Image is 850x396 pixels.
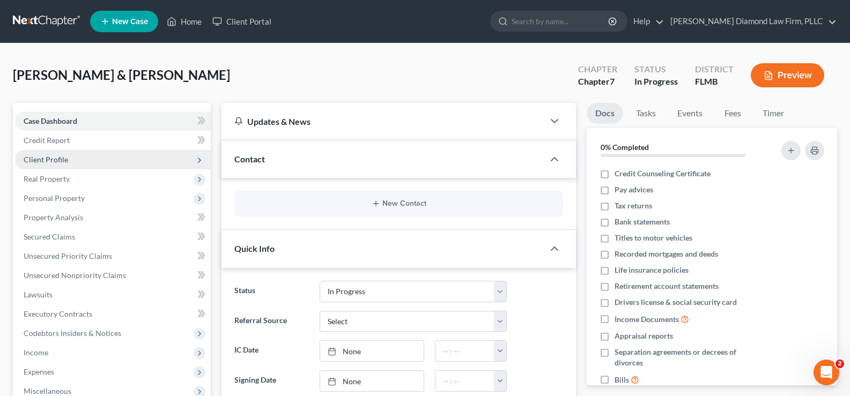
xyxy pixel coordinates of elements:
a: [PERSON_NAME] Diamond Law Firm, PLLC [665,12,837,31]
span: Life insurance policies [615,265,689,275]
span: Unsecured Nonpriority Claims [24,271,126,280]
span: Credit Counseling Certificate [615,168,711,179]
span: Tax returns [615,200,652,211]
span: Bank statements [615,216,670,227]
div: Chapter [578,76,617,88]
span: Codebtors Insiders & Notices [24,328,121,338]
div: FLMB [695,76,734,88]
div: Status [634,63,678,76]
a: None [320,371,424,391]
a: Docs [587,103,623,124]
span: Appraisal reports [615,331,673,341]
div: In Progress [634,76,678,88]
span: [PERSON_NAME] & [PERSON_NAME] [13,67,230,83]
span: Separation agreements or decrees of divorces [615,347,765,368]
a: Property Analysis [15,208,211,227]
a: Client Portal [207,12,277,31]
span: Recorded mortgages and deeds [615,249,718,259]
a: Executory Contracts [15,304,211,324]
span: Executory Contracts [24,309,92,318]
span: Lawsuits [24,290,53,299]
button: New Contact [243,199,555,208]
span: New Case [112,18,148,26]
span: Real Property [24,174,70,183]
a: Home [161,12,207,31]
iframe: Intercom live chat [814,360,839,385]
span: Credit Report [24,136,70,145]
label: IC Date [229,340,314,362]
button: Preview [751,63,824,87]
span: 7 [610,76,615,86]
a: Timer [754,103,793,124]
a: Help [628,12,664,31]
span: Property Analysis [24,213,83,222]
span: Unsecured Priority Claims [24,251,112,260]
input: -- : -- [435,371,494,391]
label: Signing Date [229,370,314,392]
a: Events [669,103,711,124]
input: Search by name... [512,11,610,31]
div: Chapter [578,63,617,76]
span: Income [24,348,48,357]
strong: 0% Completed [601,143,649,152]
span: Retirement account statements [615,281,719,292]
div: District [695,63,734,76]
span: 2 [836,360,844,368]
a: Fees [715,103,750,124]
span: Titles to motor vehicles [615,233,692,243]
a: Secured Claims [15,227,211,246]
span: Bills [615,375,629,385]
a: Credit Report [15,131,211,150]
a: None [320,341,424,361]
span: Drivers license & social security card [615,297,737,308]
input: -- : -- [435,341,494,361]
a: Unsecured Priority Claims [15,246,211,266]
span: Income Documents [615,314,679,325]
a: Tasks [627,103,664,124]
span: Client Profile [24,155,68,164]
span: Pay advices [615,184,653,195]
span: Personal Property [24,193,85,203]
label: Referral Source [229,311,314,332]
span: Contact [234,154,265,164]
a: Case Dashboard [15,111,211,131]
span: Expenses [24,367,54,376]
span: Case Dashboard [24,116,77,125]
div: Updates & News [234,116,531,127]
span: Miscellaneous [24,386,71,395]
span: Secured Claims [24,232,75,241]
label: Status [229,281,314,302]
span: Quick Info [234,243,275,253]
a: Unsecured Nonpriority Claims [15,266,211,285]
a: Lawsuits [15,285,211,304]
